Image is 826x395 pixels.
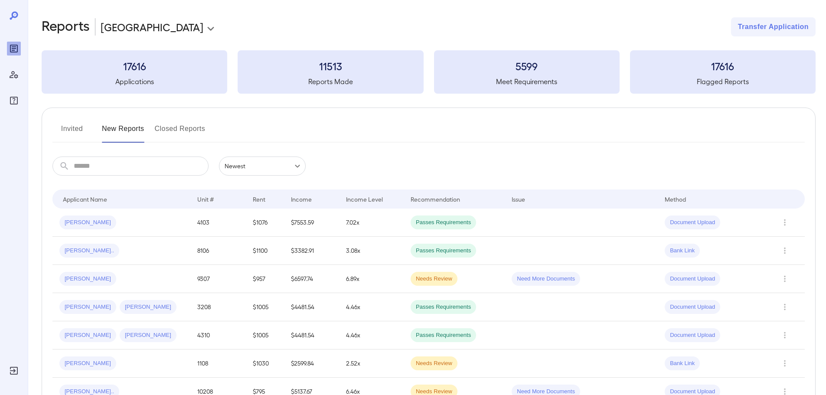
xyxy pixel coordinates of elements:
[665,331,720,340] span: Document Upload
[246,265,284,293] td: $957
[190,293,245,321] td: 3208
[42,76,227,87] h5: Applications
[42,17,90,36] h2: Reports
[246,209,284,237] td: $1076
[284,293,339,321] td: $4481.54
[411,331,476,340] span: Passes Requirements
[731,17,816,36] button: Transfer Application
[120,303,176,311] span: [PERSON_NAME]
[59,247,119,255] span: [PERSON_NAME]..
[42,50,816,94] summary: 17616Applications11513Reports Made5599Meet Requirements17616Flagged Reports
[665,303,720,311] span: Document Upload
[7,68,21,82] div: Manage Users
[434,59,620,73] h3: 5599
[246,293,284,321] td: $1005
[284,321,339,349] td: $4481.54
[7,42,21,55] div: Reports
[434,76,620,87] h5: Meet Requirements
[411,194,460,204] div: Recommendation
[339,265,404,293] td: 6.89x
[778,328,792,342] button: Row Actions
[411,275,457,283] span: Needs Review
[411,359,457,368] span: Needs Review
[238,76,423,87] h5: Reports Made
[63,194,107,204] div: Applicant Name
[411,219,476,227] span: Passes Requirements
[101,20,203,34] p: [GEOGRAPHIC_DATA]
[246,321,284,349] td: $1005
[665,359,700,368] span: Bank Link
[219,157,306,176] div: Newest
[246,349,284,378] td: $1030
[512,194,526,204] div: Issue
[59,359,116,368] span: [PERSON_NAME]
[778,272,792,286] button: Row Actions
[102,122,144,143] button: New Reports
[42,59,227,73] h3: 17616
[291,194,312,204] div: Income
[238,59,423,73] h3: 11513
[411,247,476,255] span: Passes Requirements
[190,237,245,265] td: 8106
[665,247,700,255] span: Bank Link
[246,237,284,265] td: $1100
[59,219,116,227] span: [PERSON_NAME]
[197,194,214,204] div: Unit #
[778,244,792,258] button: Row Actions
[665,219,720,227] span: Document Upload
[7,364,21,378] div: Log Out
[120,331,176,340] span: [PERSON_NAME]
[59,275,116,283] span: [PERSON_NAME]
[339,237,404,265] td: 3.08x
[630,59,816,73] h3: 17616
[339,321,404,349] td: 4.46x
[284,209,339,237] td: $7553.59
[284,237,339,265] td: $3382.91
[190,265,245,293] td: 9307
[778,300,792,314] button: Row Actions
[155,122,206,143] button: Closed Reports
[411,303,476,311] span: Passes Requirements
[190,209,245,237] td: 4103
[253,194,267,204] div: Rent
[778,356,792,370] button: Row Actions
[190,321,245,349] td: 4310
[778,215,792,229] button: Row Actions
[630,76,816,87] h5: Flagged Reports
[665,194,686,204] div: Method
[339,209,404,237] td: 7.02x
[59,303,116,311] span: [PERSON_NAME]
[512,275,580,283] span: Need More Documents
[59,331,116,340] span: [PERSON_NAME]
[284,349,339,378] td: $2599.84
[346,194,383,204] div: Income Level
[339,293,404,321] td: 4.46x
[190,349,245,378] td: 1108
[52,122,91,143] button: Invited
[339,349,404,378] td: 2.52x
[7,94,21,108] div: FAQ
[284,265,339,293] td: $6597.74
[665,275,720,283] span: Document Upload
